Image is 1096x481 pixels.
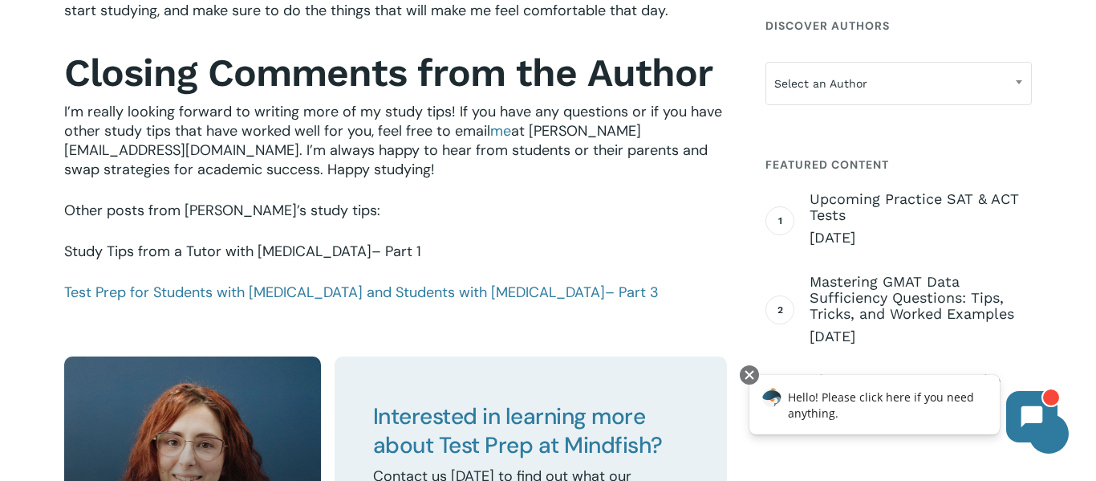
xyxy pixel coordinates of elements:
span: [DATE] [810,327,1032,346]
a: Study Tips from a Tutor with [MEDICAL_DATA]– Part 1 [64,242,421,261]
span: Interested in learning more about Test Prep at Mindfish? [373,402,663,460]
span: [DATE] [810,228,1032,247]
span: Select an Author [766,67,1031,100]
span: I’m really looking forward to writing more of my study tips! If you have any questions or if you ... [64,102,722,141]
span: Mastering GMAT Data Sufficiency Questions: Tips, Tricks, and Worked Examples [810,274,1032,322]
span: Select an Author [765,62,1032,105]
a: Upcoming Practice SAT & ACT Tests [DATE] [810,191,1032,247]
span: – Part 3 [605,283,659,302]
h4: Featured Content [765,150,1032,179]
span: Upcoming Practice SAT & ACT Tests [810,191,1032,223]
a: me [490,121,511,141]
a: Test Prep for Students with [MEDICAL_DATA] and Students with [MEDICAL_DATA]– Part 3 [64,283,659,302]
strong: Closing Comments from the Author [64,50,712,96]
iframe: Chatbot [733,362,1074,459]
a: Mastering GMAT Data Sufficiency Questions: Tips, Tricks, and Worked Examples [DATE] [810,274,1032,346]
span: – Part 1 [371,242,421,261]
p: Other posts from [PERSON_NAME]’s study tips: [64,201,727,242]
h4: Discover Authors [765,11,1032,40]
span: at [PERSON_NAME][EMAIL_ADDRESS][DOMAIN_NAME]. I’m always happy to hear from students or their par... [64,121,708,179]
